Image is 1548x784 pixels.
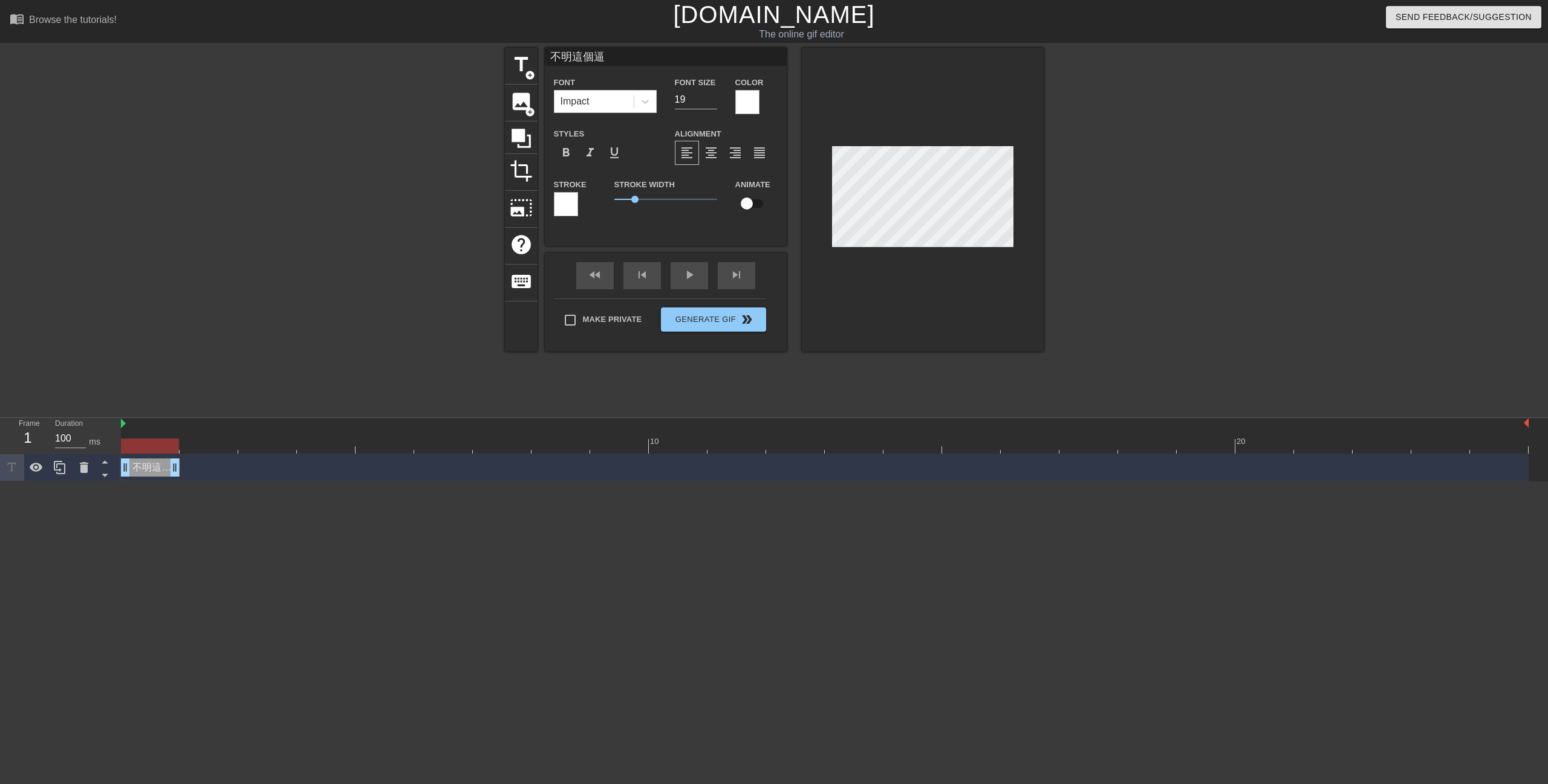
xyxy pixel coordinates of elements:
span: crop [510,159,533,182]
label: Color [735,77,764,89]
span: format_underline [607,146,622,160]
label: Font [554,77,575,89]
div: ms [89,435,100,448]
img: bound-end.png [1524,418,1529,428]
label: Animate [735,179,770,191]
div: Frame [10,418,46,453]
span: format_bold [559,146,573,160]
span: play_arrow [682,268,697,282]
label: Alignment [675,128,721,140]
label: Font Size [675,77,716,89]
span: add_circle [525,70,535,80]
label: Styles [554,128,585,140]
span: title [510,53,533,76]
span: skip_previous [635,268,649,282]
span: format_italic [583,146,597,160]
span: fast_rewind [588,268,602,282]
label: Duration [55,420,83,428]
label: Stroke Width [614,179,675,191]
span: image [510,90,533,113]
span: keyboard [510,270,533,293]
div: Browse the tutorials! [29,14,117,25]
span: double_arrow [740,312,754,327]
a: Browse the tutorials! [10,11,117,30]
div: 1 [19,427,37,449]
div: 20 [1237,435,1247,448]
span: menu_book [10,11,24,26]
span: Make Private [583,313,642,326]
div: The online gif editor [522,27,1081,42]
span: format_align_center [704,146,718,160]
a: [DOMAIN_NAME] [673,1,874,28]
span: add_circle [525,107,535,117]
button: Generate Gif [661,307,766,332]
div: 10 [650,435,661,448]
div: Impact [561,94,590,109]
button: Send Feedback/Suggestion [1386,6,1541,28]
span: help [510,233,533,256]
span: Send Feedback/Suggestion [1396,10,1532,25]
span: format_align_justify [752,146,767,160]
span: Generate Gif [666,312,761,327]
span: format_align_left [680,146,694,160]
span: skip_next [729,268,744,282]
span: photo_size_select_large [510,196,533,219]
label: Stroke [554,179,587,191]
span: format_align_right [728,146,743,160]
